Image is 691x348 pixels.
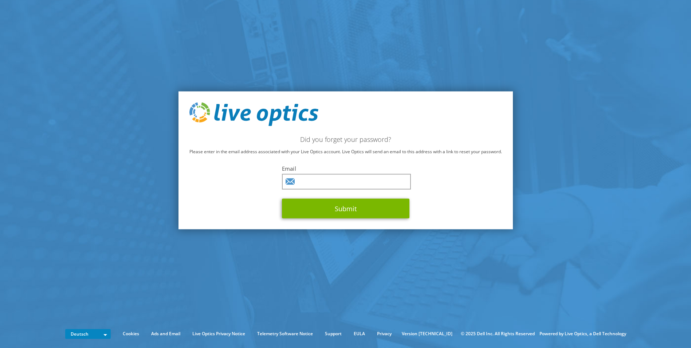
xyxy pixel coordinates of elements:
[319,330,347,338] a: Support
[539,330,626,338] li: Powered by Live Optics, a Dell Technology
[187,330,251,338] a: Live Optics Privacy Notice
[189,135,502,143] h2: Did you forget your password?
[398,330,456,338] li: Version [TECHNICAL_ID]
[252,330,318,338] a: Telemetry Software Notice
[372,330,397,338] a: Privacy
[117,330,145,338] a: Cookies
[146,330,186,338] a: Ads and Email
[348,330,370,338] a: EULA
[282,199,409,219] button: Submit
[282,165,409,172] label: Email
[189,148,502,156] p: Please enter in the email address associated with your Live Optics account. Live Optics will send...
[457,330,538,338] li: © 2025 Dell Inc. All Rights Reserved
[189,102,318,126] img: live_optics_svg.svg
